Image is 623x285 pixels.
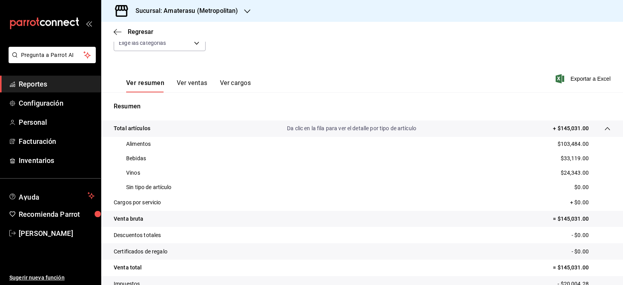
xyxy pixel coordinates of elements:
[114,102,611,111] p: Resumen
[19,136,95,147] span: Facturación
[21,51,84,59] span: Pregunta a Parrot AI
[177,79,208,92] button: Ver ventas
[126,79,251,92] div: navigation tabs
[19,117,95,127] span: Personal
[114,215,143,223] p: Venta bruta
[19,209,95,220] span: Recomienda Parrot
[86,20,92,27] button: open_drawer_menu
[19,79,95,89] span: Reportes
[19,155,95,166] span: Inventarios
[220,79,251,92] button: Ver cargos
[119,39,166,47] span: Elige las categorías
[561,154,589,163] p: $33,119.00
[561,169,589,177] p: $24,343.00
[287,124,416,133] p: Da clic en la fila para ver el detalle por tipo de artículo
[126,79,164,92] button: Ver resumen
[126,183,172,191] p: Sin tipo de artículo
[5,57,96,65] a: Pregunta a Parrot AI
[553,264,611,272] p: = $145,031.00
[114,248,167,256] p: Certificados de regalo
[572,231,611,239] p: - $0.00
[19,98,95,108] span: Configuración
[126,140,151,148] p: Alimentos
[114,124,150,133] p: Total artículos
[558,140,589,148] p: $103,484.00
[572,248,611,256] p: - $0.00
[114,28,153,35] button: Regresar
[126,154,146,163] p: Bebidas
[570,198,611,207] p: + $0.00
[9,47,96,63] button: Pregunta a Parrot AI
[128,28,153,35] span: Regresar
[114,231,161,239] p: Descuentos totales
[9,274,95,282] span: Sugerir nueva función
[129,6,238,16] h3: Sucursal: Amaterasu (Metropolitan)
[19,191,84,200] span: Ayuda
[553,215,611,223] p: = $145,031.00
[557,74,611,83] button: Exportar a Excel
[19,228,95,239] span: [PERSON_NAME]
[553,124,589,133] p: + $145,031.00
[574,183,589,191] p: $0.00
[114,198,161,207] p: Cargos por servicio
[114,264,142,272] p: Venta total
[126,169,140,177] p: Vinos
